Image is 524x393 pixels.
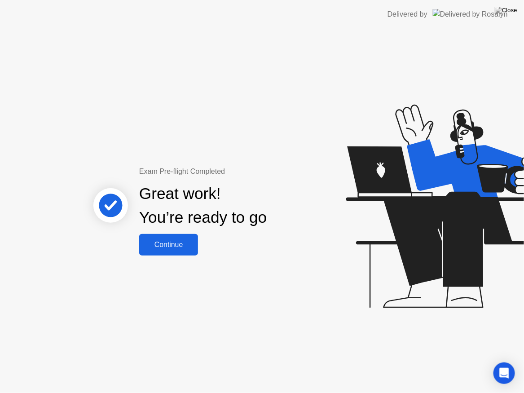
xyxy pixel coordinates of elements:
div: Delivered by [387,9,427,20]
div: Great work! You’re ready to go [139,182,267,230]
div: Exam Pre-flight Completed [139,166,325,177]
button: Continue [139,234,198,256]
img: Close [495,7,517,14]
div: Continue [142,241,195,249]
div: Open Intercom Messenger [493,362,515,384]
img: Delivered by Rosalyn [433,9,508,19]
